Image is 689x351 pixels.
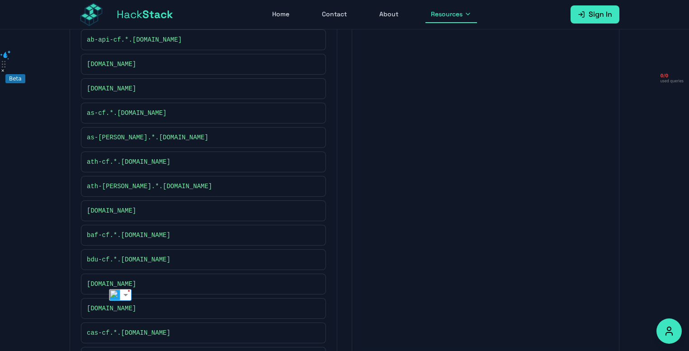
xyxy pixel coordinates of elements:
span: as-cf.*.[DOMAIN_NAME] [87,109,166,118]
span: 0 / 0 [661,73,684,79]
span: Hack [117,7,173,22]
span: bdu-cf.*.[DOMAIN_NAME] [87,255,170,264]
span: ath-[PERSON_NAME].*.[DOMAIN_NAME] [87,182,212,191]
a: Contact [316,6,352,23]
span: [DOMAIN_NAME] [87,280,136,289]
button: Resources [425,6,477,23]
span: Stack [142,7,173,21]
span: [DOMAIN_NAME] [87,84,136,93]
span: as-[PERSON_NAME].*.[DOMAIN_NAME] [87,133,208,142]
span: used queries [661,79,684,84]
span: cas-cf.*.[DOMAIN_NAME] [87,328,170,337]
a: Home [267,6,295,23]
button: Accessibility Options [656,318,682,344]
span: ab-api-cf.*.[DOMAIN_NAME] [87,35,182,44]
span: Resources [431,9,462,19]
div: Beta [5,74,25,83]
span: [DOMAIN_NAME] [87,304,136,313]
span: ath-cf.*.[DOMAIN_NAME] [87,157,170,166]
span: [DOMAIN_NAME] [87,60,136,69]
a: About [374,6,404,23]
span: Sign In [589,9,612,20]
span: [DOMAIN_NAME] [87,206,136,215]
a: Sign In [571,5,619,24]
span: baf-cf.*.[DOMAIN_NAME] [87,231,170,240]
